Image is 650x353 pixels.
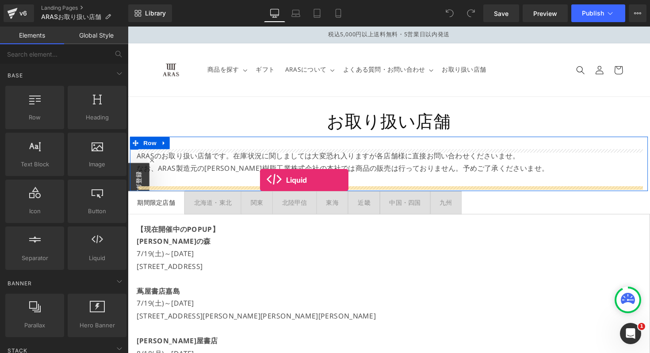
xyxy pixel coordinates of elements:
div: v6 [18,8,29,19]
span: Row [8,113,61,122]
a: v6 [4,4,34,22]
span: Separator [8,253,61,263]
a: 設定 [114,261,170,283]
span: Row [14,113,31,126]
p: ARASのお取り扱い店舗です。在庫状況に関しましては大変恐れ入りますが各店舗様に直接お問い合わせくださいませ。 なお、ARAS製造元の[PERSON_NAME]樹脂工業株式会社の本社では商品の販... [9,126,526,152]
a: Laptop [285,4,306,22]
span: 設定 [137,274,147,281]
iframe: Intercom live chat [620,323,641,344]
a: ARAS [21,26,68,63]
span: Image [70,160,124,169]
a: New Library [128,4,172,22]
span: 7/19(土)～[DATE] [9,279,68,288]
span: Parallax [8,321,61,330]
span: Preview [533,9,557,18]
a: Tablet [306,4,328,22]
div: 中国・四国 [268,175,300,186]
span: 税込5,000円以上送料無料・5営業日以内発送 [205,4,330,12]
span: ギフト [131,40,151,48]
span: よくある質問・お問い合わせ [221,40,305,48]
span: Button [70,207,124,216]
a: Global Style [64,27,128,44]
img: ARAS [24,30,64,60]
div: 北陸甲信 [158,175,184,186]
summary: 検索 [454,35,474,54]
a: Desktop [264,4,285,22]
a: お取り扱い店舗 [317,35,372,54]
span: 7/19(土)～[DATE] [9,228,68,238]
span: Hero Banner [70,321,124,330]
a: Landing Pages [41,4,128,12]
button: Undo [441,4,459,22]
span: 1 [638,323,645,330]
summary: よくある質問・お問い合わせ [215,35,317,54]
div: 東海 [203,175,216,186]
span: Save [494,9,509,18]
div: 九州 [320,175,333,186]
span: Liquid [70,253,124,263]
span: 商品を探す [82,40,114,48]
strong: [PERSON_NAME]屋書店 [9,317,92,327]
span: Text Block [8,160,61,169]
span: Library [145,9,166,17]
div: 関東 [126,175,138,186]
strong: [PERSON_NAME]の森 [9,215,85,225]
span: ARASについて [161,40,203,48]
span: Base [7,71,24,80]
span: 8/18(月)～[DATE] [9,330,68,340]
h1: お取り扱い店舗 [9,85,526,108]
span: Banner [7,279,33,288]
span: ARASお取り扱い店舗 [41,13,101,20]
span: ホーム [23,274,38,281]
summary: ARASについて [156,35,215,54]
span: [STREET_ADDRESS] [9,241,77,250]
button: Redo [462,4,480,22]
button: More [629,4,646,22]
span: [STREET_ADDRESS][PERSON_NAME][PERSON_NAME][PERSON_NAME] [9,292,254,301]
a: Expand / Collapse [31,113,43,126]
strong: 【現在開催中のPOPUP】 [9,203,94,212]
span: Heading [70,113,124,122]
span: チャット [76,275,97,282]
span: Publish [582,10,604,17]
strong: 蔦屋書店嘉島 [9,266,54,276]
a: チャット [58,261,114,283]
span: Icon [8,207,61,216]
button: Publish [571,4,625,22]
div: 北海道・東北 [68,175,107,186]
div: 近畿 [235,175,249,186]
div: 期間限定店舗 [10,175,49,186]
summary: 商品を探す [76,35,126,54]
a: Mobile [328,4,349,22]
span: お取り扱い店舗 [322,40,367,48]
a: ギフト [126,35,156,54]
a: ホーム [3,261,58,283]
a: Preview [523,4,568,22]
